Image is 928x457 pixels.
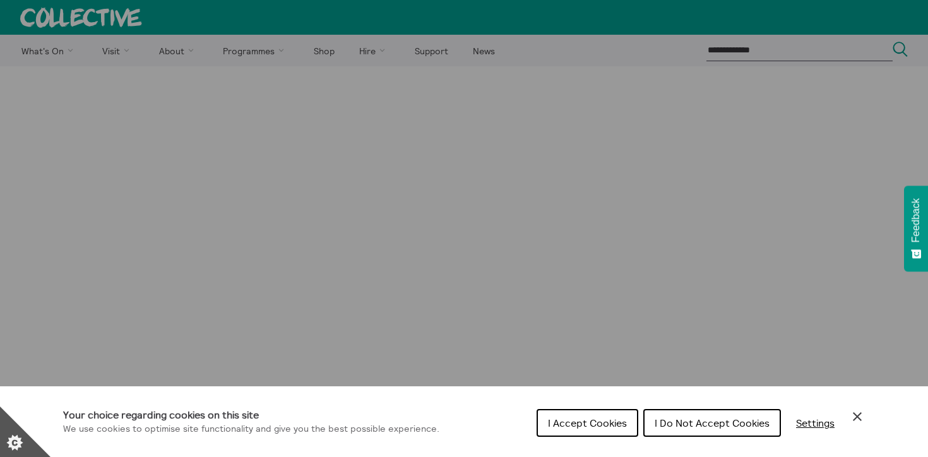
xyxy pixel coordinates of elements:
span: I Do Not Accept Cookies [655,417,770,429]
span: I Accept Cookies [548,417,627,429]
h1: Your choice regarding cookies on this site [63,407,439,422]
button: Close Cookie Control [850,409,865,424]
button: Settings [786,410,845,436]
p: We use cookies to optimise site functionality and give you the best possible experience. [63,422,439,436]
span: Settings [796,417,835,429]
button: I Do Not Accept Cookies [643,409,781,437]
button: I Accept Cookies [537,409,638,437]
span: Feedback [910,198,922,242]
button: Feedback - Show survey [904,186,928,271]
